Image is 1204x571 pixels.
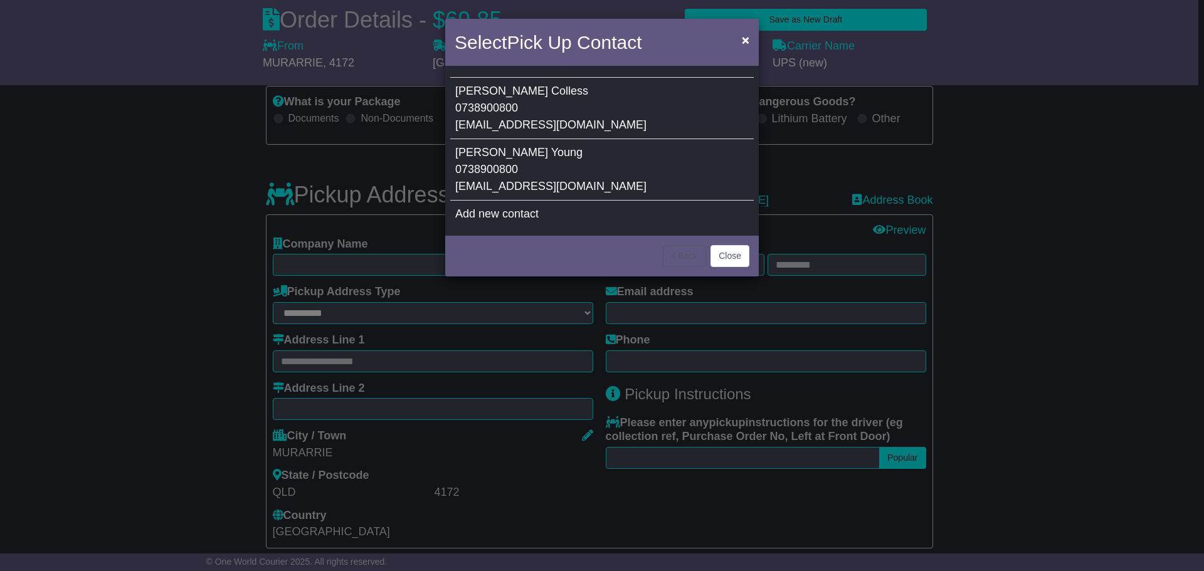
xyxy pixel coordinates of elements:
[742,33,749,47] span: ×
[551,85,588,97] span: Colless
[455,180,647,192] span: [EMAIL_ADDRESS][DOMAIN_NAME]
[551,146,583,159] span: Young
[455,207,539,220] span: Add new contact
[455,163,518,175] span: 0738900800
[507,32,571,53] span: Pick Up
[455,118,647,131] span: [EMAIL_ADDRESS][DOMAIN_NAME]
[577,32,642,53] span: Contact
[710,245,749,267] button: Close
[455,85,548,97] span: [PERSON_NAME]
[455,146,548,159] span: [PERSON_NAME]
[455,102,518,114] span: 0738900800
[455,28,642,56] h4: Select
[663,245,706,267] button: < Back
[736,27,756,53] button: Close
